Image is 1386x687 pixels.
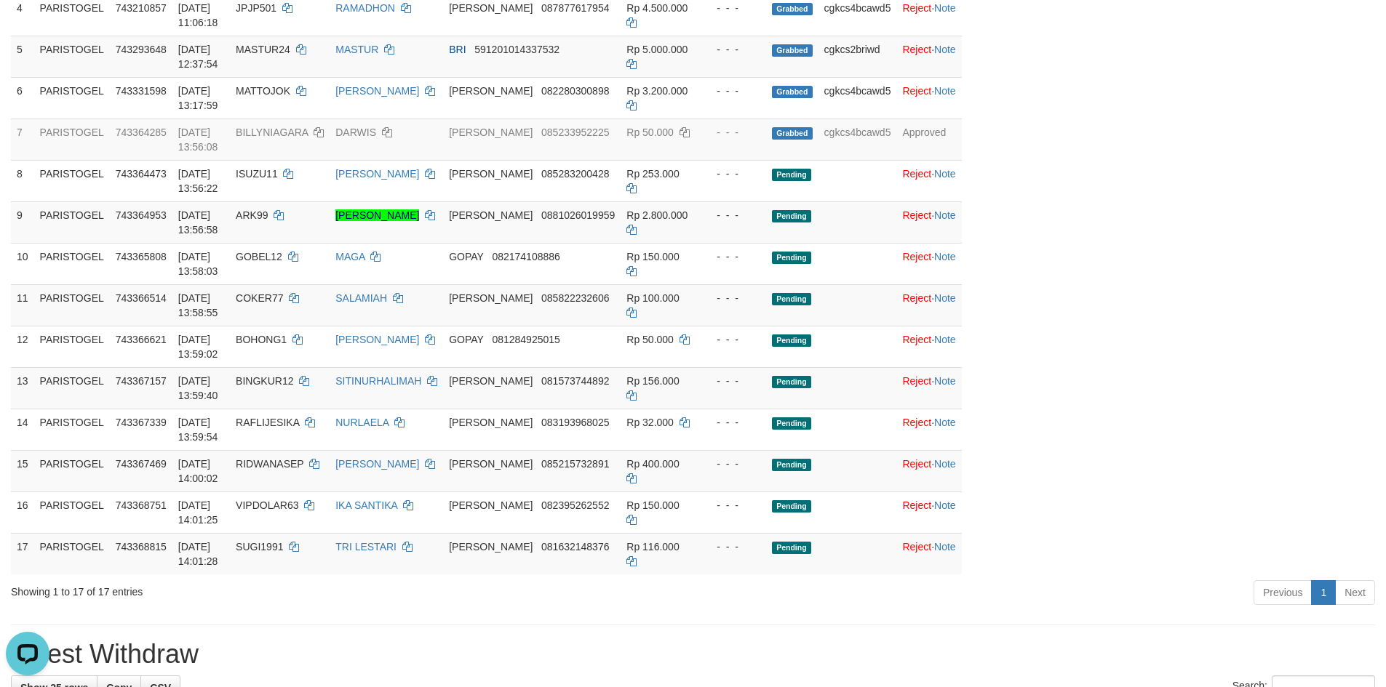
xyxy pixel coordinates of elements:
[772,127,813,140] span: Grabbed
[934,85,956,97] a: Note
[705,498,760,513] div: - - -
[449,85,533,97] span: [PERSON_NAME]
[626,168,679,180] span: Rp 253.000
[335,168,419,180] a: [PERSON_NAME]
[772,417,811,430] span: Pending
[449,44,466,55] span: BRI
[11,491,34,533] td: 16
[934,209,956,221] a: Note
[335,2,395,14] a: RAMADHON
[541,209,615,221] span: Copy 0881026019959 to clipboard
[541,168,609,180] span: Copy 085283200428 to clipboard
[335,417,389,428] a: NURLAELA
[34,367,110,409] td: PARISTOGEL
[236,541,283,553] span: SUGI1991
[449,334,483,345] span: GOPAY
[896,491,961,533] td: ·
[705,415,760,430] div: - - -
[705,249,760,264] div: - - -
[492,251,559,262] span: Copy 082174108886 to clipboard
[772,293,811,305] span: Pending
[896,450,961,491] td: ·
[34,160,110,201] td: PARISTOGEL
[11,579,567,599] div: Showing 1 to 17 of 17 entries
[11,243,34,284] td: 10
[1311,580,1336,605] a: 1
[34,533,110,574] td: PARISTOGEL
[335,44,378,55] a: MASTUR
[11,367,34,409] td: 13
[449,458,533,470] span: [PERSON_NAME]
[705,166,760,181] div: - - -
[626,85,688,97] span: Rp 3.200.000
[626,2,688,14] span: Rp 4.500.000
[896,118,961,160] td: Approved
[626,292,679,304] span: Rp 100.000
[934,417,956,428] a: Note
[116,2,167,14] span: 743210857
[34,201,110,243] td: PARISTOGEL
[1335,580,1375,605] a: Next
[934,499,956,511] a: Note
[116,209,167,221] span: 743364953
[236,168,278,180] span: ISUZU11
[896,201,961,243] td: ·
[896,326,961,367] td: ·
[34,243,110,284] td: PARISTOGEL
[902,458,931,470] a: Reject
[772,44,813,57] span: Grabbed
[934,44,956,55] a: Note
[236,126,308,138] span: BILLYNIAGARA
[449,541,533,553] span: [PERSON_NAME]
[178,458,218,484] span: [DATE] 14:00:02
[34,491,110,533] td: PARISTOGEL
[449,209,533,221] span: [PERSON_NAME]
[705,1,760,15] div: - - -
[178,251,218,277] span: [DATE] 13:58:03
[705,457,760,471] div: - - -
[178,44,218,70] span: [DATE] 12:37:54
[896,409,961,450] td: ·
[705,42,760,57] div: - - -
[819,36,897,77] td: cgkcs2briwd
[772,169,811,181] span: Pending
[116,458,167,470] span: 743367469
[11,36,34,77] td: 5
[335,499,397,511] a: IKA SANTIKA
[772,86,813,98] span: Grabbed
[178,417,218,443] span: [DATE] 13:59:54
[902,499,931,511] a: Reject
[6,6,49,49] button: Open LiveChat chat widget
[896,284,961,326] td: ·
[541,2,609,14] span: Copy 087877617954 to clipboard
[772,334,811,347] span: Pending
[626,541,679,553] span: Rp 116.000
[34,326,110,367] td: PARISTOGEL
[541,375,609,387] span: Copy 081573744892 to clipboard
[116,126,167,138] span: 743364285
[902,251,931,262] a: Reject
[236,499,298,511] span: VIPDOLAR63
[34,36,110,77] td: PARISTOGEL
[116,417,167,428] span: 743367339
[34,409,110,450] td: PARISTOGEL
[335,85,419,97] a: [PERSON_NAME]
[236,2,276,14] span: JPJP501
[34,77,110,118] td: PARISTOGEL
[541,417,609,428] span: Copy 083193968025 to clipboard
[541,85,609,97] span: Copy 082280300898 to clipboard
[772,252,811,264] span: Pending
[178,292,218,318] span: [DATE] 13:58:55
[236,85,290,97] span: MATTOJOK
[705,539,760,554] div: - - -
[705,84,760,98] div: - - -
[902,417,931,428] a: Reject
[934,292,956,304] a: Note
[335,541,397,553] a: TRI LESTARI
[626,44,688,55] span: Rp 5.000.000
[626,334,674,345] span: Rp 50.000
[34,284,110,326] td: PARISTOGEL
[116,292,167,304] span: 743366514
[541,458,609,470] span: Copy 085215732891 to clipboard
[116,541,167,553] span: 743368815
